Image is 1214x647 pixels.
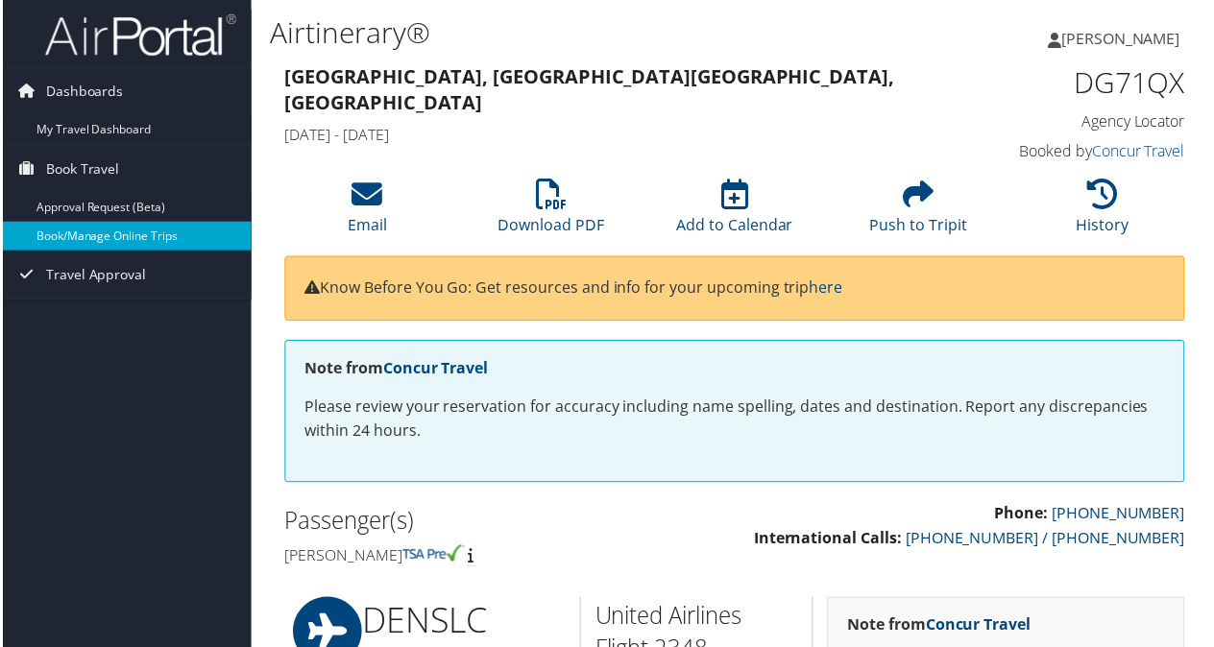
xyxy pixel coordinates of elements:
h4: Agency Locator [983,111,1188,132]
h4: [PERSON_NAME] [283,547,721,568]
img: tsa-precheck.png [401,547,464,564]
h4: [DATE] - [DATE] [283,125,955,146]
strong: [GEOGRAPHIC_DATA], [GEOGRAPHIC_DATA] [GEOGRAPHIC_DATA], [GEOGRAPHIC_DATA] [283,63,896,116]
span: Book Travel [43,146,117,194]
h1: Airtinerary® [269,12,891,53]
a: Push to Tripit [871,190,969,236]
a: here [811,278,844,300]
a: Add to Calendar [677,190,794,236]
a: History [1079,190,1131,236]
a: Concur Travel [928,617,1033,638]
a: Concur Travel [382,359,488,380]
span: Travel Approval [43,252,144,300]
strong: International Calls: [755,530,904,551]
a: Download PDF [498,190,604,236]
a: [PHONE_NUMBER] / [PHONE_NUMBER] [908,530,1188,551]
h2: Passenger(s) [283,507,721,539]
strong: Note from [849,617,1033,638]
h4: Booked by [983,141,1188,162]
span: [PERSON_NAME] [1064,28,1183,49]
span: Dashboards [43,68,121,116]
a: Email [347,190,386,236]
strong: Note from [303,359,488,380]
p: Know Before You Go: Get resources and info for your upcoming trip [303,277,1168,302]
h1: DG71QX [983,63,1188,104]
p: Please review your reservation for accuracy including name spelling, dates and destination. Repor... [303,396,1168,445]
a: [PERSON_NAME] [1051,10,1202,67]
img: airportal-logo.png [42,12,234,58]
a: [PHONE_NUMBER] [1055,505,1188,526]
a: Concur Travel [1095,141,1188,162]
strong: Phone: [997,505,1051,526]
